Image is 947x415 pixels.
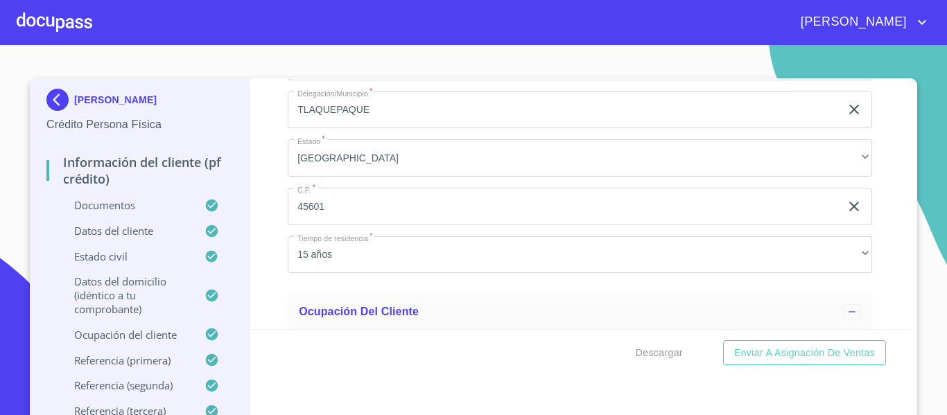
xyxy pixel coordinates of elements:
p: Ocupación del Cliente [46,328,205,342]
span: Ocupación del Cliente [299,306,419,317]
p: [PERSON_NAME] [74,94,157,105]
span: [PERSON_NAME] [790,11,914,33]
p: Estado Civil [46,249,205,263]
button: Descargar [630,340,688,366]
button: account of current user [790,11,930,33]
p: Referencia (primera) [46,353,205,367]
div: Ocupación del Cliente [288,295,872,328]
button: Enviar a Asignación de Ventas [723,340,886,366]
p: Datos del domicilio (idéntico a tu comprobante) [46,274,205,316]
img: Docupass spot blue [46,89,74,111]
span: Enviar a Asignación de Ventas [734,344,875,362]
p: Crédito Persona Física [46,116,233,133]
button: clear input [846,198,862,215]
div: 15 años [288,236,872,274]
p: Información del cliente (PF crédito) [46,154,233,187]
button: clear input [846,101,862,118]
p: Documentos [46,198,205,212]
div: [GEOGRAPHIC_DATA] [288,139,872,177]
div: [PERSON_NAME] [46,89,233,116]
p: Datos del cliente [46,224,205,238]
p: Referencia (segunda) [46,378,205,392]
span: Descargar [636,344,683,362]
